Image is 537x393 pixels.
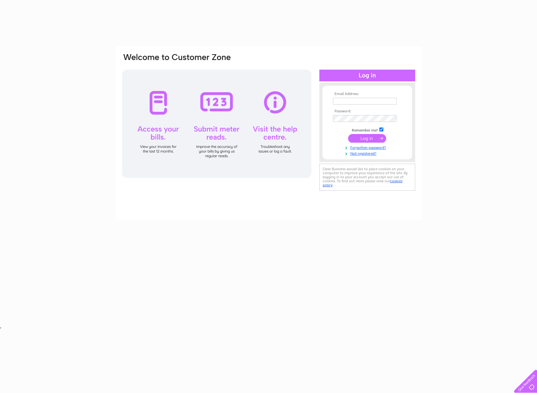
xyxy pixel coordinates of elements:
th: Password: [331,109,403,114]
th: Email Address: [331,92,403,96]
a: Not registered? [333,150,403,156]
a: cookies policy [323,179,403,187]
a: Forgotten password? [333,144,403,150]
div: Clear Business would like to place cookies on your computer to improve your experience of the sit... [319,164,415,191]
input: Submit [348,134,386,143]
td: Remember me? [331,127,403,133]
